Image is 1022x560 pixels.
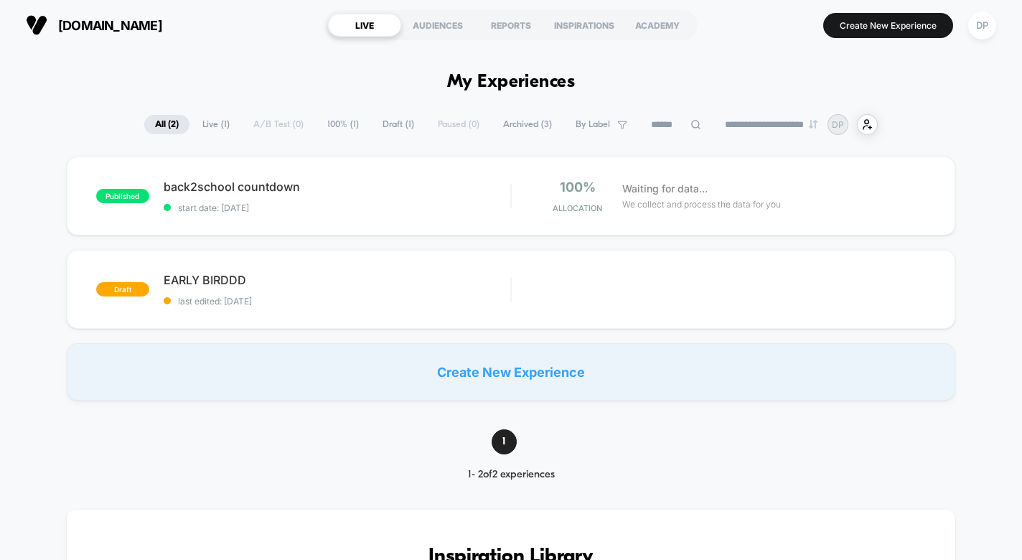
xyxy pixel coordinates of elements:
[58,18,162,33] span: [DOMAIN_NAME]
[823,13,953,38] button: Create New Experience
[164,273,511,287] span: EARLY BIRDDD
[560,179,596,195] span: 100%
[192,115,240,134] span: Live ( 1 )
[621,14,694,37] div: ACADEMY
[164,202,511,213] span: start date: [DATE]
[96,282,149,297] span: draft
[968,11,996,39] div: DP
[622,197,781,211] span: We collect and process the data for you
[548,14,621,37] div: INSPIRATIONS
[317,115,370,134] span: 100% ( 1 )
[144,115,189,134] span: All ( 2 )
[474,14,548,37] div: REPORTS
[832,119,844,130] p: DP
[372,115,425,134] span: Draft ( 1 )
[67,343,956,401] div: Create New Experience
[401,14,474,37] div: AUDIENCES
[553,203,602,213] span: Allocation
[809,120,817,129] img: end
[442,469,581,481] div: 1 - 2 of 2 experiences
[96,189,149,203] span: published
[622,181,708,197] span: Waiting for data...
[328,14,401,37] div: LIVE
[492,115,563,134] span: Archived ( 3 )
[576,119,610,130] span: By Label
[164,179,511,194] span: back2school countdown
[447,72,576,93] h1: My Experiences
[26,14,47,36] img: Visually logo
[164,296,511,307] span: last edited: [DATE]
[22,14,167,37] button: [DOMAIN_NAME]
[964,11,1000,40] button: DP
[492,429,517,454] span: 1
